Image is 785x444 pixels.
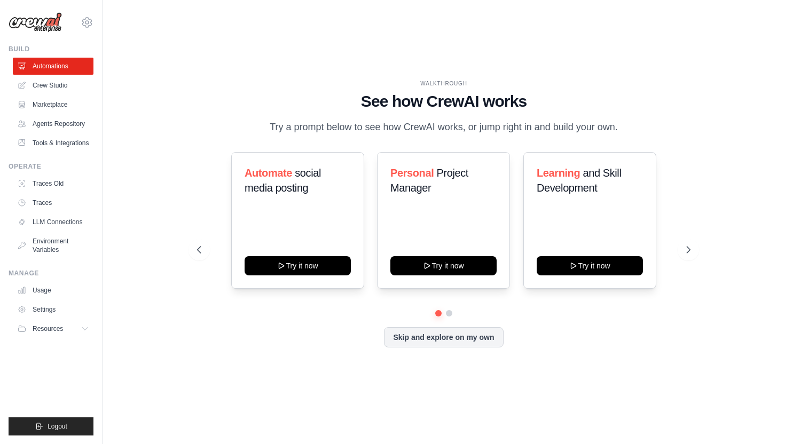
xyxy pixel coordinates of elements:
[13,175,93,192] a: Traces Old
[9,162,93,171] div: Operate
[13,96,93,113] a: Marketplace
[13,213,93,231] a: LLM Connections
[13,233,93,258] a: Environment Variables
[537,167,580,179] span: Learning
[384,327,503,347] button: Skip and explore on my own
[13,77,93,94] a: Crew Studio
[13,58,93,75] a: Automations
[537,167,621,194] span: and Skill Development
[13,115,93,132] a: Agents Repository
[33,324,63,333] span: Resources
[9,269,93,277] div: Manage
[13,134,93,152] a: Tools & Integrations
[245,256,351,275] button: Try it now
[13,282,93,299] a: Usage
[48,422,67,431] span: Logout
[537,256,643,275] button: Try it now
[245,167,292,179] span: Automate
[264,120,623,135] p: Try a prompt below to see how CrewAI works, or jump right in and build your own.
[13,194,93,211] a: Traces
[13,320,93,337] button: Resources
[390,167,434,179] span: Personal
[390,256,497,275] button: Try it now
[9,417,93,435] button: Logout
[9,45,93,53] div: Build
[197,92,690,111] h1: See how CrewAI works
[13,301,93,318] a: Settings
[9,12,62,33] img: Logo
[197,80,690,88] div: WALKTHROUGH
